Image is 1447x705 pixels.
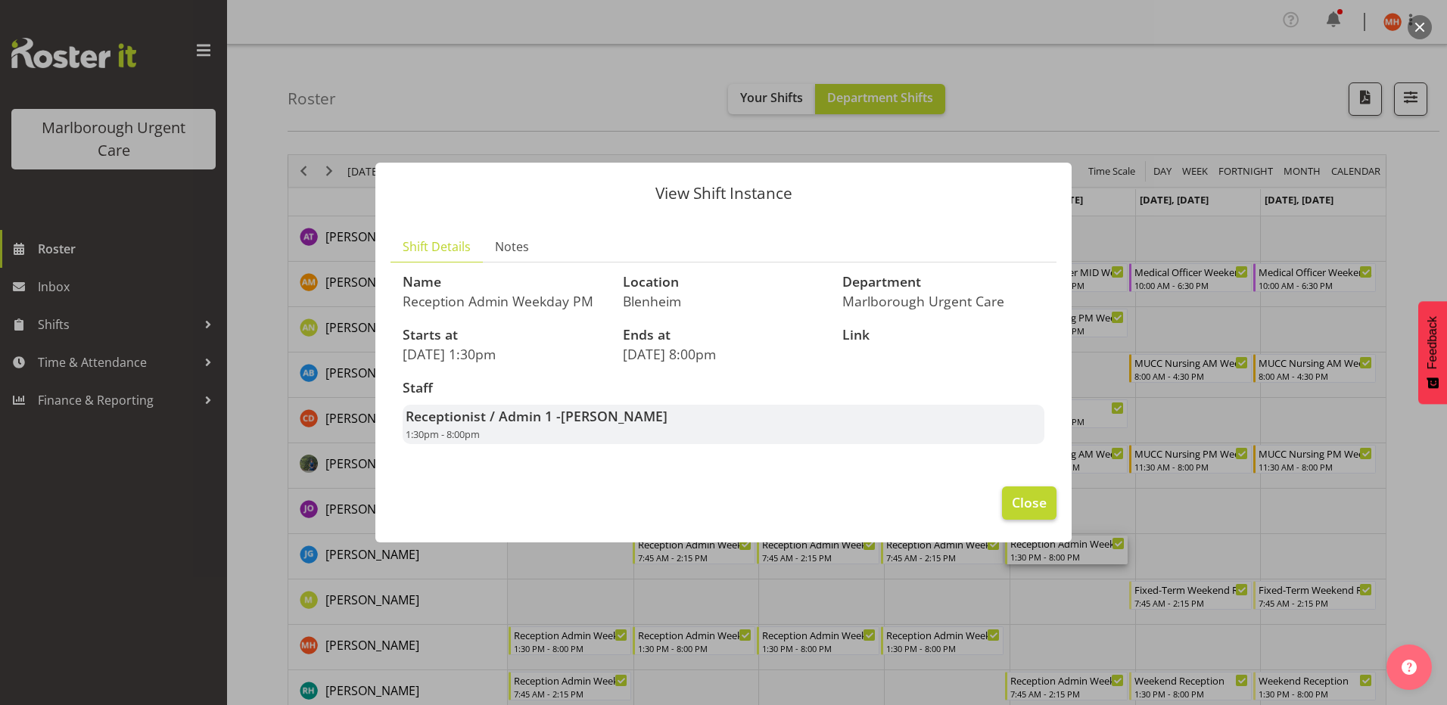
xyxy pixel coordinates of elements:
[623,275,825,290] h3: Location
[842,293,1044,309] p: Marlborough Urgent Care
[406,407,667,425] strong: Receptionist / Admin 1 -
[623,293,825,309] p: Blenheim
[403,293,605,309] p: Reception Admin Weekday PM
[842,328,1044,343] h3: Link
[623,346,825,362] p: [DATE] 8:00pm
[403,275,605,290] h3: Name
[1418,301,1447,404] button: Feedback - Show survey
[403,238,471,256] span: Shift Details
[623,328,825,343] h3: Ends at
[1426,316,1439,369] span: Feedback
[561,407,667,425] span: [PERSON_NAME]
[1002,486,1056,520] button: Close
[403,380,1044,396] h3: Staff
[842,275,1044,290] h3: Department
[1012,492,1047,512] span: Close
[495,238,529,256] span: Notes
[391,185,1056,201] p: View Shift Instance
[1402,660,1417,675] img: help-xxl-2.png
[403,328,605,343] h3: Starts at
[403,346,605,362] p: [DATE] 1:30pm
[406,427,480,441] span: 1:30pm - 8:00pm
